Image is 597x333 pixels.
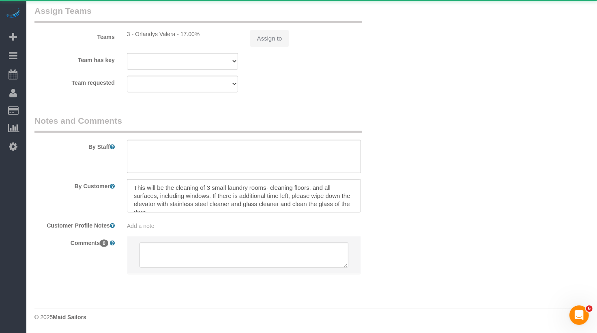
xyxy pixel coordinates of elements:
[28,76,121,87] label: Team requested
[28,219,121,230] label: Customer Profile Notes
[127,30,238,38] div: 3 - Orlandys Valera - 17.00%
[127,223,155,229] span: Add a note
[28,30,121,41] label: Teams
[569,305,589,325] iframe: Intercom live chat
[100,240,108,247] span: 0
[34,115,362,133] legend: Notes and Comments
[28,140,121,151] label: By Staff
[586,305,593,312] span: 6
[53,314,86,320] strong: Maid Sailors
[5,8,21,19] img: Automaid Logo
[28,236,121,247] label: Comments
[28,53,121,64] label: Team has key
[28,179,121,190] label: By Customer
[34,313,589,321] div: © 2025
[34,5,362,23] legend: Assign Teams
